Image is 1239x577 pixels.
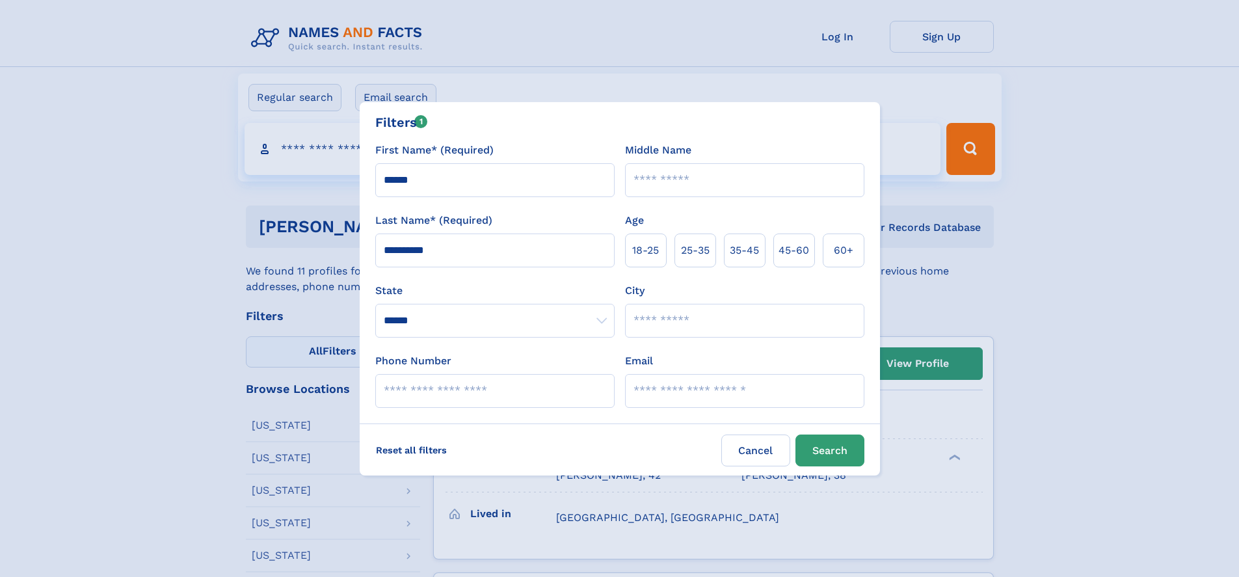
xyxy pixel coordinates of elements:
label: Reset all filters [367,435,455,466]
div: Filters [375,113,428,132]
label: City [625,283,645,299]
span: 35‑45 [730,243,759,258]
span: 18‑25 [632,243,659,258]
label: Phone Number [375,353,451,369]
label: First Name* (Required) [375,142,494,158]
span: 25‑35 [681,243,710,258]
label: Age [625,213,644,228]
span: 45‑60 [779,243,809,258]
label: Middle Name [625,142,691,158]
label: Last Name* (Required) [375,213,492,228]
label: Email [625,353,653,369]
span: 60+ [834,243,853,258]
button: Search [795,435,864,466]
label: State [375,283,615,299]
label: Cancel [721,435,790,466]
